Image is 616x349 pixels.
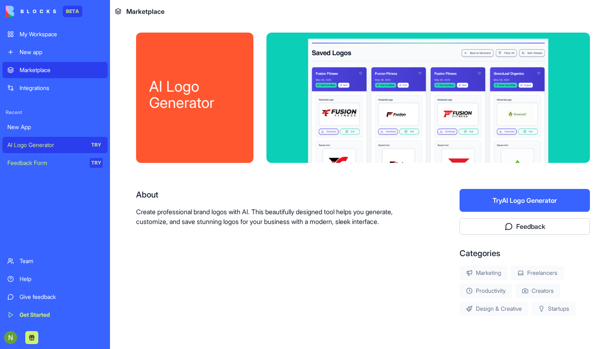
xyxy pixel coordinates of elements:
img: Profile image for Shelly [9,59,26,75]
div: Integrations [20,84,103,92]
a: AI Logo GeneratorTRY [2,137,108,153]
span: Marketplace [126,7,165,16]
img: ACg8ocJd-aovskpaOrMdWdnssmdGc9aDTLMfbDe5E_qUIAhqS8vtWA=s96-c [4,331,17,344]
a: Feedback FormTRY [2,155,108,171]
a: BETA [6,6,82,17]
div: Freelancers [511,266,564,280]
img: logo [6,6,56,17]
div: Creators [515,283,560,298]
div: [PERSON_NAME] [29,67,76,75]
div: Help [20,275,103,283]
span: Home [19,274,35,280]
button: Help [109,254,163,287]
a: Give feedback [2,289,108,305]
span: Help [129,274,142,280]
div: Close [143,3,158,18]
div: Startups [532,301,576,316]
button: Send us a message [37,229,125,246]
div: • [DATE] [78,37,101,45]
a: Help [2,271,108,287]
div: Categories [460,248,590,259]
div: Productivity [460,283,512,298]
div: AI Logo Generator [7,141,84,149]
div: Get Started [20,311,103,319]
div: [PERSON_NAME] [29,37,76,45]
div: Feedback Form [7,159,84,167]
span: Hey [PERSON_NAME] 👋 Welcome to Blocks 🙌 I'm here if you have any questions! [29,59,265,66]
div: New app [20,48,103,56]
a: New App [2,119,108,135]
p: Create professional brand logos with AI. This beautifully designed tool helps you generate, custo... [136,207,407,226]
a: My Workspace [2,26,108,42]
span: Messages [66,274,97,280]
span: Hey [PERSON_NAME] 👋 Welcome to Blocks 🙌 I'm here if you have any questions! [29,29,265,35]
a: Get Started [2,307,108,323]
div: Marketplace [20,66,103,74]
button: Messages [54,254,108,287]
span: Recent [2,109,108,116]
a: New app [2,44,108,60]
div: AI Logo Generator [149,78,240,111]
button: Feedback [460,218,590,235]
div: • [DATE] [78,67,101,75]
div: BETA [63,6,82,17]
div: About [136,189,407,200]
a: Marketplace [2,62,108,78]
div: My Workspace [20,30,103,38]
div: New App [7,123,103,131]
div: Team [20,257,103,265]
div: Give feedback [20,293,103,301]
a: Team [2,253,108,269]
img: Profile image for Shelly [9,29,26,45]
div: TRY [90,158,103,168]
button: TryAI Logo Generator [460,189,590,212]
div: Design & Creative [460,301,528,316]
div: TRY [90,140,103,150]
h1: Messages [60,4,104,18]
a: Integrations [2,80,108,96]
div: Marketing [460,266,508,280]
